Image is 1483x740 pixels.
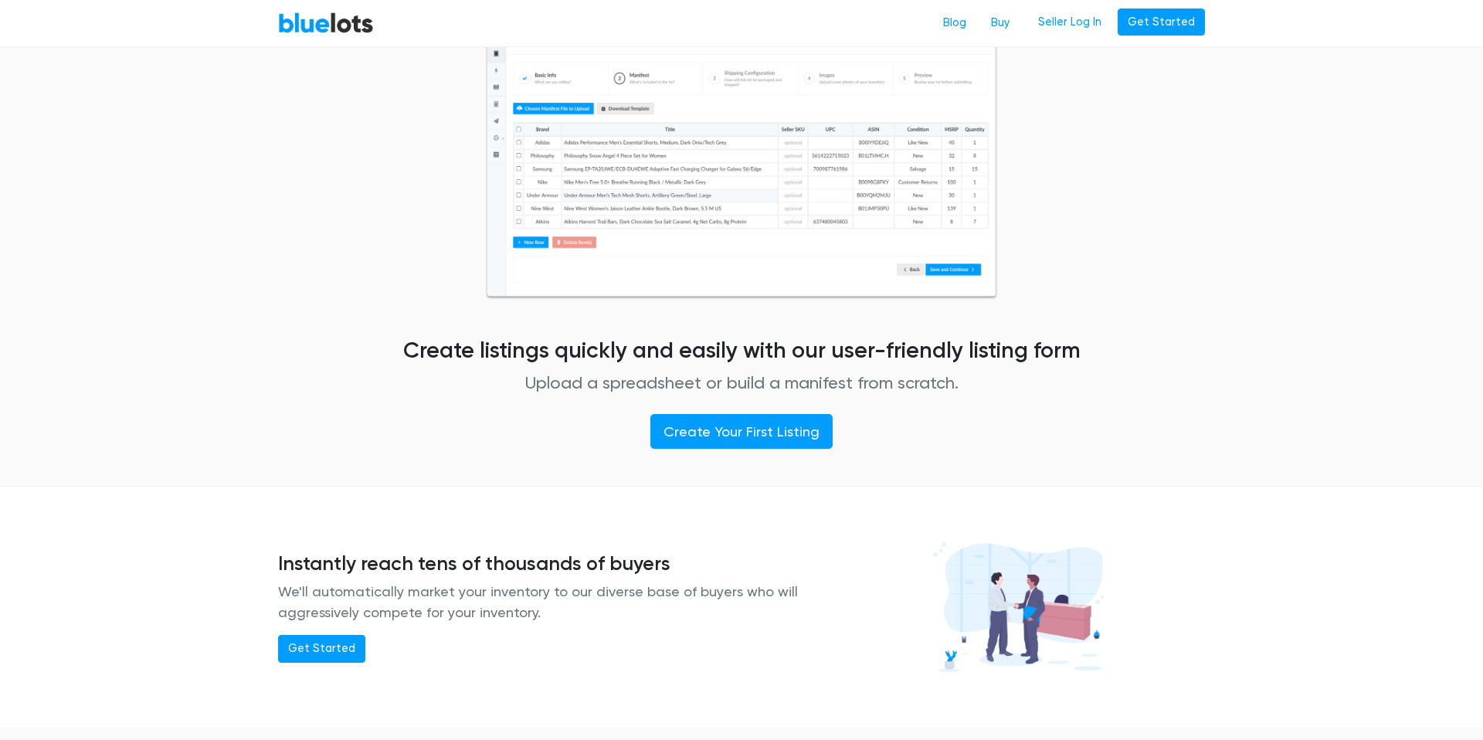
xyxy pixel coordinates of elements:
[278,12,374,34] a: BlueLots
[278,552,809,575] h3: Instantly reach tens of thousands of buyers
[358,370,1126,395] p: Upload a spreadsheet or build a manifest from scratch.
[358,337,1126,364] h2: Create listings quickly and easily with our user-friendly listing form
[979,8,1022,38] a: Buy
[278,635,365,663] a: Get Started
[1028,8,1111,36] a: Seller Log In
[931,8,979,38] a: Blog
[278,581,809,623] p: We'll automatically market your inventory to our diverse base of buyers who will aggressively com...
[650,414,833,449] a: Create Your First Listing
[915,530,1122,684] img: business_buyers-cfd69abd64898b0651ac148da210bee8ea7754f659c9979d10ce09be390d4898.png
[1118,8,1205,36] a: Get Started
